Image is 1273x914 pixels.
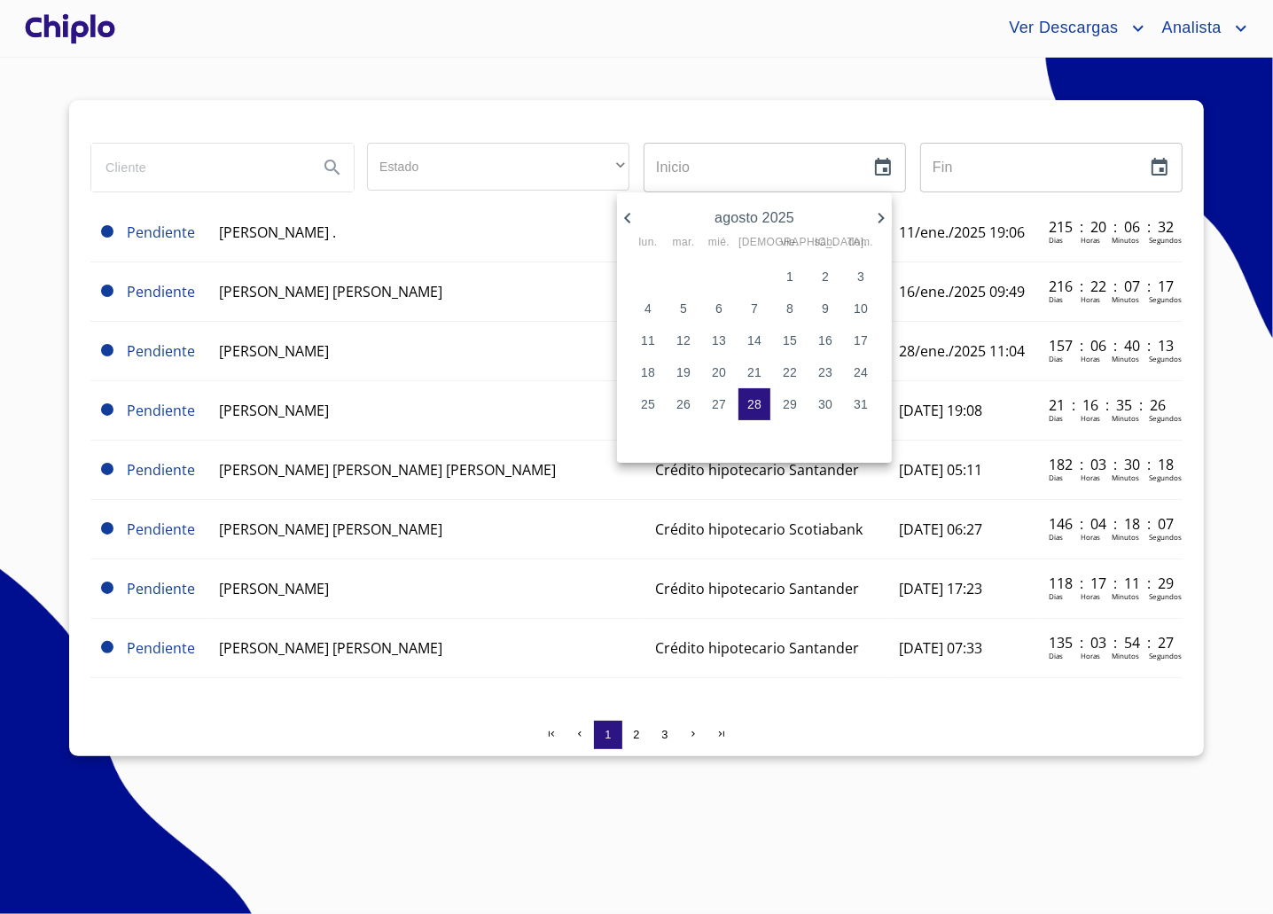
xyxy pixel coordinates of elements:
button: 11 [632,324,664,356]
p: 21 [747,363,761,381]
p: 1 [786,268,793,285]
button: 20 [703,356,735,388]
button: 7 [738,293,770,324]
p: 12 [676,332,691,349]
button: 19 [668,356,699,388]
button: 27 [703,388,735,420]
button: 29 [774,388,806,420]
span: mié. [703,234,735,252]
p: 3 [857,268,864,285]
p: 8 [786,300,793,317]
p: 26 [676,395,691,413]
span: vie. [774,234,806,252]
button: 16 [809,324,841,356]
p: 2 [822,268,829,285]
p: agosto 2025 [638,207,871,229]
p: 22 [783,363,797,381]
button: 5 [668,293,699,324]
p: 5 [680,300,687,317]
p: 4 [644,300,652,317]
span: mar. [668,234,699,252]
p: 19 [676,363,691,381]
p: 17 [854,332,868,349]
p: 13 [712,332,726,349]
button: 18 [632,356,664,388]
p: 9 [822,300,829,317]
button: 22 [774,356,806,388]
button: 17 [845,324,877,356]
span: dom. [845,234,877,252]
p: 16 [818,332,832,349]
button: 6 [703,293,735,324]
p: 25 [641,395,655,413]
button: 4 [632,293,664,324]
p: 27 [712,395,726,413]
button: 21 [738,356,770,388]
button: 9 [809,293,841,324]
p: 15 [783,332,797,349]
button: 3 [845,261,877,293]
p: 10 [854,300,868,317]
button: 15 [774,324,806,356]
p: 28 [747,395,761,413]
p: 7 [751,300,758,317]
span: sáb. [809,234,841,252]
p: 18 [641,363,655,381]
p: 31 [854,395,868,413]
p: 14 [747,332,761,349]
button: 25 [632,388,664,420]
button: 28 [738,388,770,420]
button: 2 [809,261,841,293]
span: lun. [632,234,664,252]
button: 31 [845,388,877,420]
button: 13 [703,324,735,356]
button: 12 [668,324,699,356]
button: 26 [668,388,699,420]
p: 11 [641,332,655,349]
p: 29 [783,395,797,413]
button: 23 [809,356,841,388]
p: 20 [712,363,726,381]
button: 14 [738,324,770,356]
span: [DEMOGRAPHIC_DATA]. [738,234,770,252]
button: 30 [809,388,841,420]
p: 6 [715,300,722,317]
button: 8 [774,293,806,324]
p: 30 [818,395,832,413]
p: 23 [818,363,832,381]
button: 10 [845,293,877,324]
button: 24 [845,356,877,388]
button: 1 [774,261,806,293]
p: 24 [854,363,868,381]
